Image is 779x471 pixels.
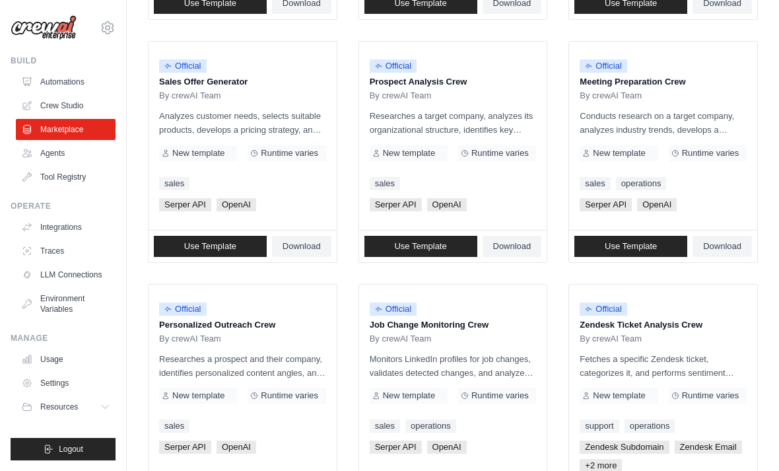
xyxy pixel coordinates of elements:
a: Crew Studio [16,95,116,116]
a: operations [625,419,675,433]
span: New template [593,390,645,401]
a: sales [159,177,189,190]
span: Download [703,241,741,252]
a: Usage [16,349,116,370]
span: Official [159,59,207,73]
p: Prospect Analysis Crew [370,75,537,89]
span: Zendesk Subdomain [580,441,669,454]
a: Use Template [574,236,687,257]
a: Use Template [364,236,477,257]
a: operations [616,177,667,190]
span: Runtime varies [682,390,739,401]
a: sales [370,419,400,433]
span: Use Template [184,241,236,252]
img: Logo [11,15,77,40]
span: Runtime varies [261,390,318,401]
span: Official [580,59,627,73]
span: New template [172,148,224,159]
a: Environment Variables [16,288,116,320]
span: By crewAI Team [370,334,432,344]
span: New template [383,390,435,401]
p: Monitors LinkedIn profiles for job changes, validates detected changes, and analyzes opportunitie... [370,352,537,380]
span: Official [159,303,207,316]
button: Resources [16,396,116,417]
span: Runtime varies [682,148,739,159]
span: Runtime varies [261,148,318,159]
a: Integrations [16,217,116,238]
span: OpenAI [217,441,256,454]
p: Zendesk Ticket Analysis Crew [580,318,747,332]
p: Researches a prospect and their company, identifies personalized content angles, and crafts a tai... [159,352,326,380]
span: By crewAI Team [580,91,642,101]
a: Download [483,236,542,257]
span: OpenAI [427,198,467,211]
p: Sales Offer Generator [159,75,326,89]
span: Serper API [159,198,211,211]
p: Meeting Preparation Crew [580,75,747,89]
span: New template [593,148,645,159]
span: OpenAI [427,441,467,454]
span: Use Template [394,241,446,252]
a: sales [159,419,189,433]
span: By crewAI Team [580,334,642,344]
span: Resources [40,402,78,412]
p: Job Change Monitoring Crew [370,318,537,332]
span: By crewAI Team [370,91,432,101]
span: New template [172,390,224,401]
a: Tool Registry [16,166,116,188]
a: operations [405,419,456,433]
span: Serper API [580,198,632,211]
span: OpenAI [217,198,256,211]
span: New template [383,148,435,159]
span: By crewAI Team [159,334,221,344]
a: Agents [16,143,116,164]
a: Marketplace [16,119,116,140]
span: OpenAI [637,198,677,211]
span: Serper API [159,441,211,454]
span: Download [493,241,531,252]
a: Download [272,236,331,257]
a: sales [370,177,400,190]
a: Settings [16,373,116,394]
div: Build [11,55,116,66]
a: Traces [16,240,116,262]
span: Runtime varies [471,148,529,159]
span: Official [370,59,417,73]
a: Use Template [154,236,267,257]
div: Operate [11,201,116,211]
span: Logout [59,444,83,454]
button: Logout [11,438,116,460]
span: Use Template [605,241,657,252]
a: support [580,419,619,433]
span: Runtime varies [471,390,529,401]
span: Official [580,303,627,316]
p: Researches a target company, analyzes its organizational structure, identifies key contacts, and ... [370,109,537,137]
a: LLM Connections [16,264,116,285]
a: Download [693,236,752,257]
div: Manage [11,333,116,344]
span: Serper API [370,441,422,454]
a: sales [580,177,610,190]
span: Zendesk Email [675,441,742,454]
a: Automations [16,71,116,92]
p: Conducts research on a target company, analyzes industry trends, develops a tailored sales strate... [580,109,747,137]
span: By crewAI Team [159,91,221,101]
p: Analyzes customer needs, selects suitable products, develops a pricing strategy, and creates a co... [159,109,326,137]
span: Official [370,303,417,316]
span: Serper API [370,198,422,211]
p: Personalized Outreach Crew [159,318,326,332]
p: Fetches a specific Zendesk ticket, categorizes it, and performs sentiment analysis. Outputs inclu... [580,352,747,380]
span: Download [283,241,321,252]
